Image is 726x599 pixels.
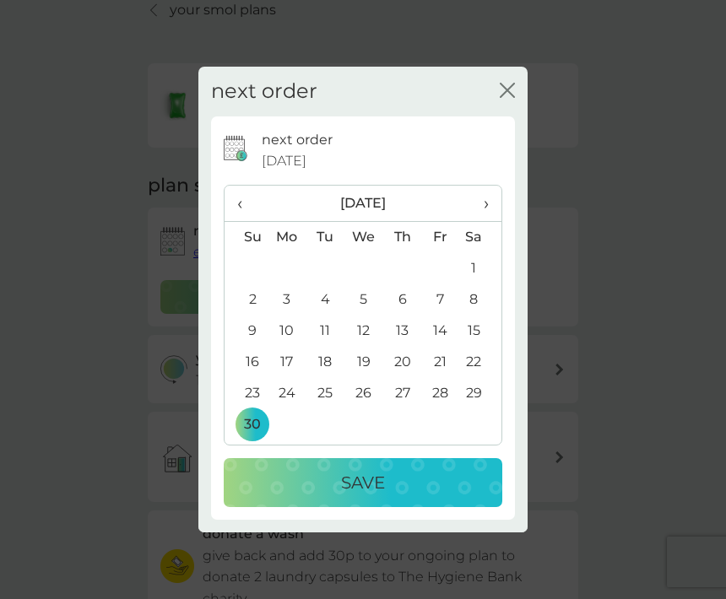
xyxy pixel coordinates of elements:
[268,221,306,253] th: Mo
[225,284,268,316] td: 2
[459,378,501,409] td: 29
[306,347,344,378] td: 18
[344,221,383,253] th: We
[225,221,268,253] th: Su
[225,409,268,440] td: 30
[421,316,459,347] td: 14
[306,316,344,347] td: 11
[500,83,515,100] button: close
[344,316,383,347] td: 12
[383,221,421,253] th: Th
[421,284,459,316] td: 7
[306,221,344,253] th: Tu
[268,347,306,378] td: 17
[459,347,501,378] td: 22
[344,378,383,409] td: 26
[268,378,306,409] td: 24
[383,316,421,347] td: 13
[225,316,268,347] td: 9
[383,378,421,409] td: 27
[383,347,421,378] td: 20
[225,378,268,409] td: 23
[472,186,489,221] span: ›
[224,458,502,507] button: Save
[344,347,383,378] td: 19
[211,79,317,104] h2: next order
[341,469,385,496] p: Save
[306,284,344,316] td: 4
[459,316,501,347] td: 15
[459,284,501,316] td: 8
[268,186,459,222] th: [DATE]
[306,378,344,409] td: 25
[459,253,501,284] td: 1
[421,378,459,409] td: 28
[421,221,459,253] th: Fr
[262,150,306,172] span: [DATE]
[344,284,383,316] td: 5
[225,347,268,378] td: 16
[268,316,306,347] td: 10
[421,347,459,378] td: 21
[237,186,255,221] span: ‹
[459,221,501,253] th: Sa
[262,129,333,151] p: next order
[268,284,306,316] td: 3
[383,284,421,316] td: 6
